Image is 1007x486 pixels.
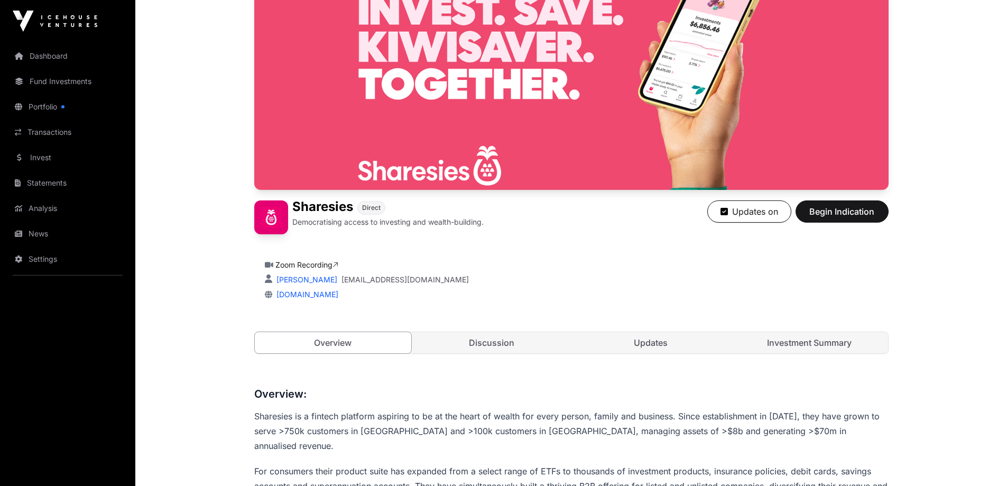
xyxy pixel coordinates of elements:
[255,332,888,353] nav: Tabs
[274,275,337,284] a: [PERSON_NAME]
[954,435,1007,486] iframe: Chat Widget
[13,11,97,32] img: Icehouse Ventures Logo
[8,121,127,144] a: Transactions
[254,200,288,234] img: Sharesies
[362,204,381,212] span: Direct
[254,409,889,453] p: Sharesies is a fintech platform aspiring to be at the heart of wealth for every person, family an...
[292,200,353,215] h1: Sharesies
[254,386,889,402] h3: Overview:
[275,260,338,269] a: Zoom Recording
[8,70,127,93] a: Fund Investments
[707,200,791,223] button: Updates on
[8,44,127,68] a: Dashboard
[8,222,127,245] a: News
[809,205,875,218] span: Begin Indication
[272,290,338,299] a: [DOMAIN_NAME]
[8,247,127,271] a: Settings
[8,171,127,195] a: Statements
[731,332,888,353] a: Investment Summary
[8,146,127,169] a: Invest
[572,332,729,353] a: Updates
[796,211,889,222] a: Begin Indication
[341,274,469,285] a: [EMAIL_ADDRESS][DOMAIN_NAME]
[8,95,127,118] a: Portfolio
[8,197,127,220] a: Analysis
[292,217,484,227] p: Democratising access to investing and wealth-building.
[413,332,570,353] a: Discussion
[796,200,889,223] button: Begin Indication
[254,332,412,354] a: Overview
